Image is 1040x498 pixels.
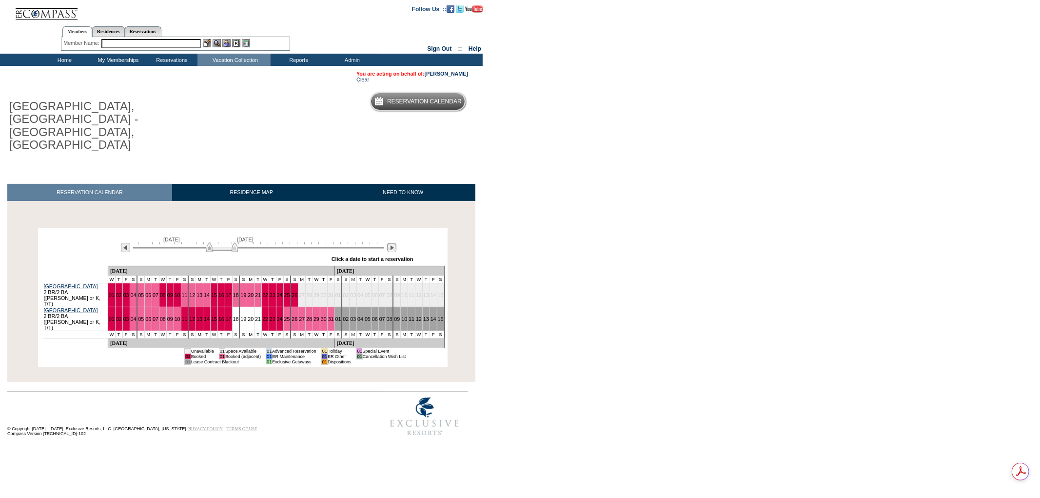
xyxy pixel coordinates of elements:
img: Reservations [232,39,240,47]
td: 07 [378,283,386,307]
a: 05 [365,316,371,322]
td: [DATE] [108,266,334,276]
a: 15 [211,316,217,322]
a: 05 [138,292,144,298]
td: W [159,331,166,338]
td: T [371,276,378,283]
td: T [255,276,262,283]
td: T [306,331,313,338]
a: Members [62,26,92,37]
a: 01 [109,292,115,298]
td: M [298,276,306,283]
a: 07 [379,316,385,322]
td: S [437,331,444,338]
a: Subscribe to our YouTube Channel [465,5,483,11]
span: :: [458,45,462,52]
td: Reports [271,54,324,66]
td: 01 [356,348,362,354]
td: My Memberships [90,54,144,66]
td: 02 [342,283,349,307]
td: W [364,276,372,283]
a: 27 [299,316,305,322]
td: 01 [356,354,362,359]
td: F [276,331,283,338]
td: W [262,276,269,283]
td: [DATE] [334,338,444,348]
td: T [357,276,364,283]
a: [GEOGRAPHIC_DATA] [44,283,98,289]
td: T [320,276,327,283]
td: T [320,331,327,338]
td: Advanced Reservation [272,348,316,354]
td: M [298,331,306,338]
a: 10 [175,316,180,322]
td: M [401,276,408,283]
td: 01 [266,359,272,364]
td: T [217,276,225,283]
td: 08 [386,283,393,307]
a: 19 [240,316,246,322]
a: 16 [218,292,224,298]
span: [DATE] [163,237,180,242]
td: W [211,276,218,283]
td: S [393,331,400,338]
img: b_calculator.gif [242,39,250,47]
a: [PERSON_NAME] [425,71,468,77]
a: 04 [131,292,137,298]
a: 07 [153,316,158,322]
td: 05 [364,283,372,307]
td: M [145,331,152,338]
img: Subscribe to our YouTube Channel [465,5,483,13]
td: S [334,331,342,338]
td: F [225,276,232,283]
a: 15 [438,316,444,322]
td: 04 [357,283,364,307]
a: 26 [292,316,297,322]
td: Vacation Collection [197,54,271,66]
a: 10 [175,292,180,298]
td: S [188,276,196,283]
a: 09 [167,316,173,322]
a: 20 [248,316,254,322]
td: 15 [437,283,444,307]
td: 01 [334,283,342,307]
td: W [415,276,423,283]
td: M [247,276,255,283]
td: T [422,331,430,338]
td: T [217,331,225,338]
a: 02 [116,316,122,322]
td: W [415,331,423,338]
a: 24 [277,292,283,298]
td: 01 [185,354,191,359]
h1: [GEOGRAPHIC_DATA], [GEOGRAPHIC_DATA] - [GEOGRAPHIC_DATA], [GEOGRAPHIC_DATA] [7,98,226,154]
a: TERMS OF USE [227,426,257,431]
a: 03 [123,316,129,322]
img: Become our fan on Facebook [447,5,454,13]
a: 12 [416,316,422,322]
a: 06 [372,316,378,322]
td: S [239,276,247,283]
a: 12 [189,316,195,322]
td: T [152,331,159,338]
td: Home [37,54,90,66]
a: Help [469,45,481,52]
td: 31 [327,283,334,307]
a: Become our fan on Facebook [447,5,454,11]
td: T [203,331,211,338]
a: 24 [277,316,283,322]
td: 12 [415,283,423,307]
td: T [306,276,313,283]
td: 13 [422,283,430,307]
td: Special Event [362,348,406,354]
td: 01 [266,354,272,359]
a: Clear [356,77,369,82]
a: 25 [284,316,290,322]
a: 25 [284,292,290,298]
div: Member Name: [63,39,101,47]
td: 01 [321,359,327,364]
td: T [115,331,122,338]
td: 01 [219,348,225,354]
td: S [232,331,239,338]
td: Holiday [328,348,352,354]
td: 03 [350,283,357,307]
